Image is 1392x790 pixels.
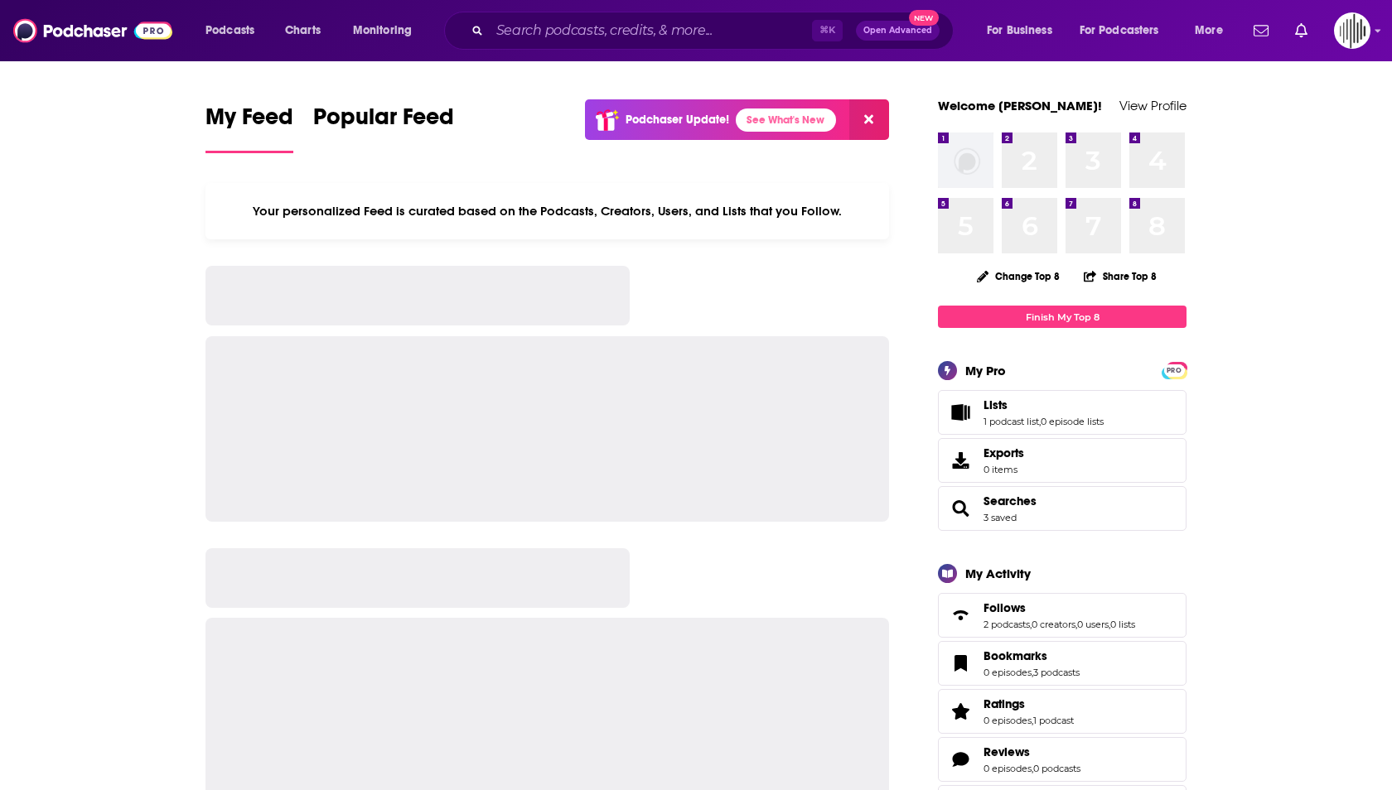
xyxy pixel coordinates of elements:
[984,416,1039,427] a: 1 podcast list
[938,438,1187,483] a: Exports
[984,648,1080,663] a: Bookmarks
[984,744,1080,759] a: Reviews
[984,446,1024,460] span: Exports
[938,593,1187,638] span: Follows
[13,15,172,46] img: Podchaser - Follow, Share and Rate Podcasts
[938,132,993,188] img: missing-image.png
[863,26,932,35] span: Open Advanced
[1247,17,1275,45] a: Show notifications dropdown
[1075,619,1077,630] span: ,
[1077,619,1109,630] a: 0 users
[205,183,889,239] div: Your personalized Feed is curated based on the Podcasts, Creators, Users, and Lists that you Follow.
[975,17,1073,44] button: open menu
[1109,619,1110,630] span: ,
[1032,715,1033,726] span: ,
[938,486,1187,531] span: Searches
[1288,17,1314,45] a: Show notifications dropdown
[984,667,1032,678] a: 0 episodes
[1080,19,1159,42] span: For Podcasters
[984,494,1037,508] a: Searches
[1033,667,1080,678] a: 3 podcasts
[313,103,454,153] a: Popular Feed
[984,744,1030,759] span: Reviews
[1164,364,1184,376] a: PRO
[460,12,969,50] div: Search podcasts, credits, & more...
[938,689,1187,734] span: Ratings
[938,306,1187,328] a: Finish My Top 8
[1041,416,1104,427] a: 0 episode lists
[285,19,321,42] span: Charts
[944,401,977,424] a: Lists
[1032,667,1033,678] span: ,
[987,19,1052,42] span: For Business
[944,449,977,472] span: Exports
[938,98,1102,113] a: Welcome [PERSON_NAME]!
[313,103,454,141] span: Popular Feed
[984,512,1017,523] a: 3 saved
[984,763,1032,774] a: 0 episodes
[984,397,1104,412] a: Lists
[984,464,1024,475] span: 0 items
[1030,619,1032,630] span: ,
[1033,715,1074,726] a: 1 podcast
[1039,416,1041,427] span: ,
[944,652,977,675] a: Bookmarks
[938,390,1187,435] span: Lists
[1164,364,1184,377] span: PRO
[967,266,1070,287] button: Change Top 8
[490,17,812,44] input: Search podcasts, credits, & more...
[1195,19,1223,42] span: More
[353,19,412,42] span: Monitoring
[944,700,977,723] a: Ratings
[938,641,1187,686] span: Bookmarks
[1183,17,1244,44] button: open menu
[274,17,331,44] a: Charts
[984,696,1025,711] span: Ratings
[984,600,1026,615] span: Follows
[1334,12,1370,49] img: User Profile
[1334,12,1370,49] button: Show profile menu
[965,566,1031,581] div: My Activity
[812,20,843,41] span: ⌘ K
[984,397,1008,412] span: Lists
[984,696,1074,711] a: Ratings
[626,113,729,127] p: Podchaser Update!
[736,108,836,132] a: See What's New
[194,17,276,44] button: open menu
[205,103,293,141] span: My Feed
[1334,12,1370,49] span: Logged in as gpg2
[984,619,1030,630] a: 2 podcasts
[1069,17,1183,44] button: open menu
[856,21,940,41] button: Open AdvancedNew
[1033,763,1080,774] a: 0 podcasts
[984,715,1032,726] a: 0 episodes
[944,748,977,771] a: Reviews
[944,497,977,520] a: Searches
[944,604,977,627] a: Follows
[909,10,939,26] span: New
[938,737,1187,782] span: Reviews
[1032,763,1033,774] span: ,
[1110,619,1135,630] a: 0 lists
[1083,260,1158,292] button: Share Top 8
[205,103,293,153] a: My Feed
[965,363,1006,378] div: My Pro
[1032,619,1075,630] a: 0 creators
[341,17,433,44] button: open menu
[1119,98,1187,113] a: View Profile
[984,600,1135,615] a: Follows
[984,648,1047,663] span: Bookmarks
[205,19,254,42] span: Podcasts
